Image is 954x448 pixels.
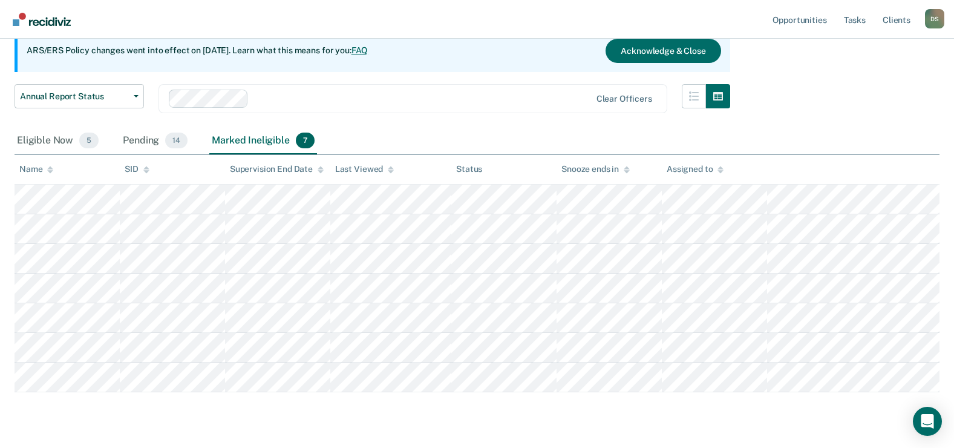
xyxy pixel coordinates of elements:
div: D S [925,9,944,28]
div: Pending14 [120,128,190,154]
div: Eligible Now5 [15,128,101,154]
div: Name [19,164,53,174]
button: Profile dropdown button [925,9,944,28]
button: Annual Report Status [15,84,144,108]
p: ARS/ERS Policy changes went into effect on [DATE]. Learn what this means for you: [27,45,368,57]
span: 7 [296,133,315,148]
span: 14 [165,133,188,148]
div: SID [125,164,149,174]
div: Supervision End Date [230,164,324,174]
div: Last Viewed [335,164,394,174]
div: Marked Ineligible7 [209,128,317,154]
div: Open Intercom Messenger [913,407,942,436]
div: Status [456,164,482,174]
button: Acknowledge & Close [606,39,720,63]
img: Recidiviz [13,13,71,26]
div: Clear officers [596,94,652,104]
span: 5 [79,133,99,148]
div: Assigned to [667,164,724,174]
span: Annual Report Status [20,91,129,102]
div: Snooze ends in [561,164,630,174]
a: FAQ [351,45,368,55]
